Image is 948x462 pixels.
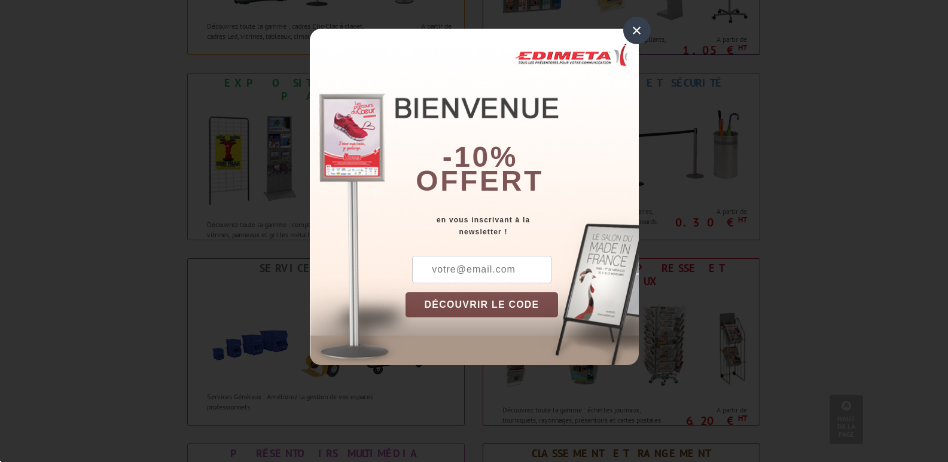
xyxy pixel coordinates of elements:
div: × [623,17,651,44]
input: votre@email.com [412,256,552,283]
font: offert [416,165,544,197]
b: -10% [443,141,518,173]
div: en vous inscrivant à la newsletter ! [406,214,639,238]
button: DÉCOUVRIR LE CODE [406,292,559,317]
